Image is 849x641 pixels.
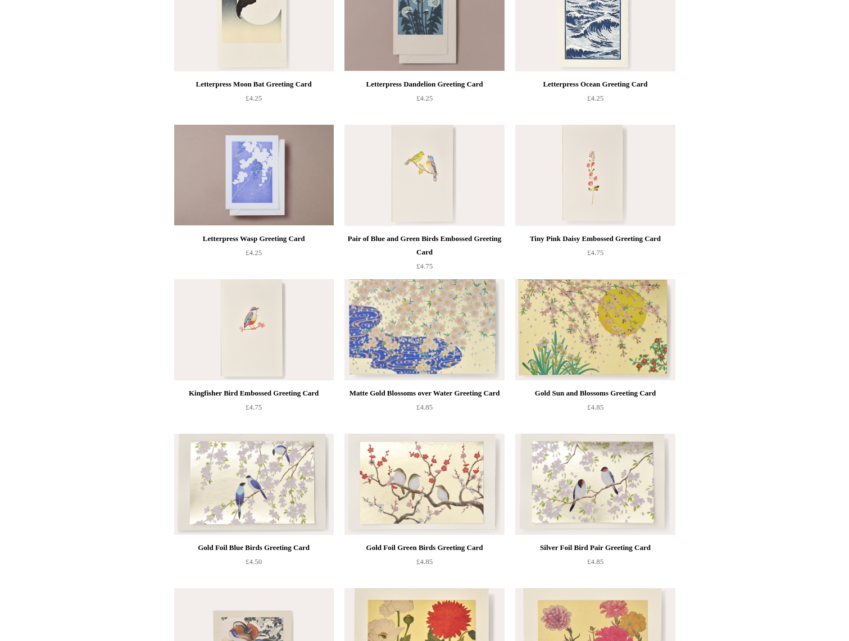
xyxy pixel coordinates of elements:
[515,125,675,226] a: Tiny Pink Daisy Embossed Greeting Card Tiny Pink Daisy Embossed Greeting Card
[515,434,675,535] img: Silver Foil Bird Pair Greeting Card
[344,279,504,380] a: Matte Gold Blossoms over Water Greeting Card Matte Gold Blossoms over Water Greeting Card
[174,434,334,535] img: Gold Foil Blue Birds Greeting Card
[174,125,334,226] a: Letterpress Wasp Greeting Card Letterpress Wasp Greeting Card
[347,78,501,91] div: Letterpress Dandelion Greeting Card
[416,403,433,411] span: £4.85
[587,403,603,411] span: £4.85
[344,434,504,535] img: Gold Foil Green Birds Greeting Card
[515,279,675,380] a: Gold Sun and Blossoms Greeting Card Gold Sun and Blossoms Greeting Card
[177,232,331,246] div: Letterpress Wasp Greeting Card
[174,434,334,535] a: Gold Foil Blue Birds Greeting Card Gold Foil Blue Birds Greeting Card
[515,125,675,226] img: Tiny Pink Daisy Embossed Greeting Card
[344,541,504,587] a: Gold Foil Green Birds Greeting Card £4.85
[174,279,334,380] a: Kingfisher Bird Embossed Greeting Card Kingfisher Bird Embossed Greeting Card
[515,387,675,433] a: Gold Sun and Blossoms Greeting Card £4.85
[518,387,672,400] div: Gold Sun and Blossoms Greeting Card
[347,387,501,400] div: Matte Gold Blossoms over Water Greeting Card
[246,94,262,102] span: £4.25
[518,78,672,91] div: Letterpress Ocean Greeting Card
[344,387,504,433] a: Matte Gold Blossoms over Water Greeting Card £4.85
[416,94,433,102] span: £4.25
[177,387,331,400] div: Kingfisher Bird Embossed Greeting Card
[347,541,501,554] div: Gold Foil Green Birds Greeting Card
[347,232,501,259] div: Pair of Blue and Green Birds Embossed Greeting Card
[344,78,504,124] a: Letterpress Dandelion Greeting Card £4.25
[177,78,331,91] div: Letterpress Moon Bat Greeting Card
[515,78,675,124] a: Letterpress Ocean Greeting Card £4.25
[174,279,334,380] img: Kingfisher Bird Embossed Greeting Card
[174,78,334,124] a: Letterpress Moon Bat Greeting Card £4.25
[177,541,331,554] div: Gold Foil Blue Birds Greeting Card
[174,232,334,278] a: Letterpress Wasp Greeting Card £4.25
[344,125,504,226] img: Pair of Blue and Green Birds Embossed Greeting Card
[246,248,262,257] span: £4.25
[344,279,504,380] img: Matte Gold Blossoms over Water Greeting Card
[416,262,433,270] span: £4.75
[174,387,334,433] a: Kingfisher Bird Embossed Greeting Card £4.75
[587,94,603,102] span: £4.25
[518,541,672,554] div: Silver Foil Bird Pair Greeting Card
[518,232,672,246] div: Tiny Pink Daisy Embossed Greeting Card
[515,232,675,278] a: Tiny Pink Daisy Embossed Greeting Card £4.75
[587,557,603,566] span: £4.85
[344,434,504,535] a: Gold Foil Green Birds Greeting Card Gold Foil Green Birds Greeting Card
[344,232,504,278] a: Pair of Blue and Green Birds Embossed Greeting Card £4.75
[246,403,262,411] span: £4.75
[174,541,334,587] a: Gold Foil Blue Birds Greeting Card £4.50
[174,125,334,226] img: Letterpress Wasp Greeting Card
[344,125,504,226] a: Pair of Blue and Green Birds Embossed Greeting Card Pair of Blue and Green Birds Embossed Greetin...
[246,557,262,566] span: £4.50
[515,541,675,587] a: Silver Foil Bird Pair Greeting Card £4.85
[416,557,433,566] span: £4.85
[587,248,603,257] span: £4.75
[515,434,675,535] a: Silver Foil Bird Pair Greeting Card Silver Foil Bird Pair Greeting Card
[515,279,675,380] img: Gold Sun and Blossoms Greeting Card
